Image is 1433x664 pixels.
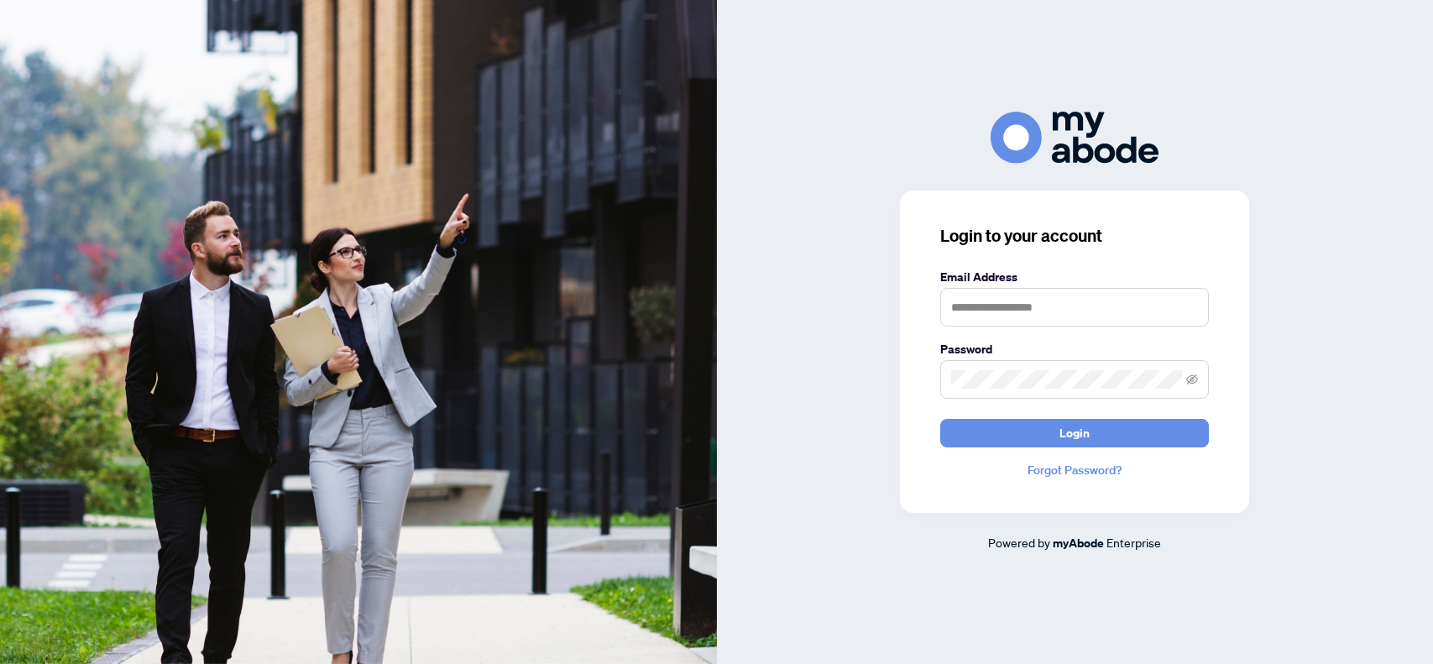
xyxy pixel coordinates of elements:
h3: Login to your account [940,224,1209,248]
span: eye-invisible [1186,374,1198,385]
button: Login [940,419,1209,447]
img: ma-logo [991,112,1158,163]
a: myAbode [1053,534,1104,552]
label: Password [940,340,1209,358]
span: Login [1059,420,1090,447]
span: Enterprise [1106,535,1161,550]
label: Email Address [940,268,1209,286]
a: Forgot Password? [940,461,1209,479]
span: Powered by [988,535,1050,550]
